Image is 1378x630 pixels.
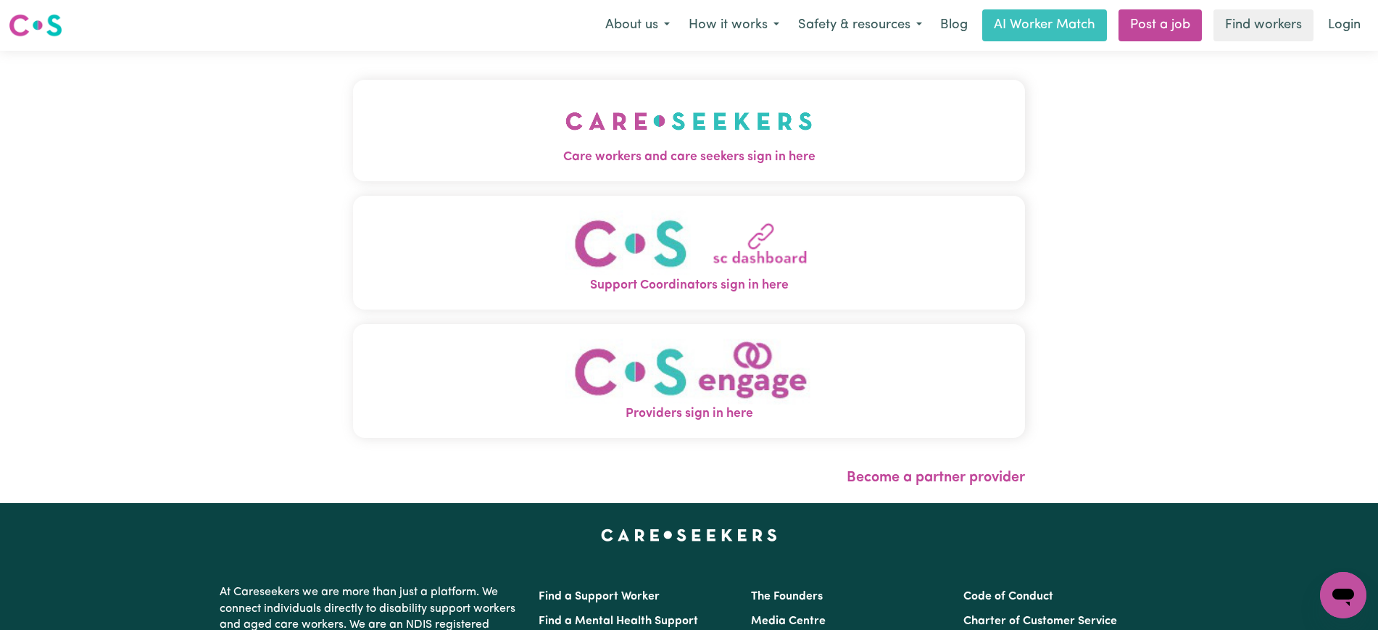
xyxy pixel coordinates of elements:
button: Support Coordinators sign in here [353,196,1025,310]
button: About us [596,10,679,41]
a: Charter of Customer Service [963,616,1117,627]
a: AI Worker Match [982,9,1107,41]
a: Blog [931,9,976,41]
a: Find workers [1213,9,1313,41]
span: Providers sign in here [353,405,1025,423]
a: Login [1319,9,1369,41]
button: Providers sign in here [353,324,1025,438]
span: Support Coordinators sign in here [353,276,1025,295]
iframe: Button to launch messaging window [1320,572,1366,618]
button: Care workers and care seekers sign in here [353,80,1025,181]
span: Care workers and care seekers sign in here [353,148,1025,167]
a: Find a Support Worker [539,591,660,602]
a: Careseekers logo [9,9,62,42]
a: Careseekers home page [601,529,777,541]
a: The Founders [751,591,823,602]
button: How it works [679,10,789,41]
a: Media Centre [751,616,826,627]
a: Post a job [1118,9,1202,41]
button: Safety & resources [789,10,931,41]
a: Become a partner provider [847,471,1025,485]
a: Code of Conduct [963,591,1053,602]
img: Careseekers logo [9,12,62,38]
